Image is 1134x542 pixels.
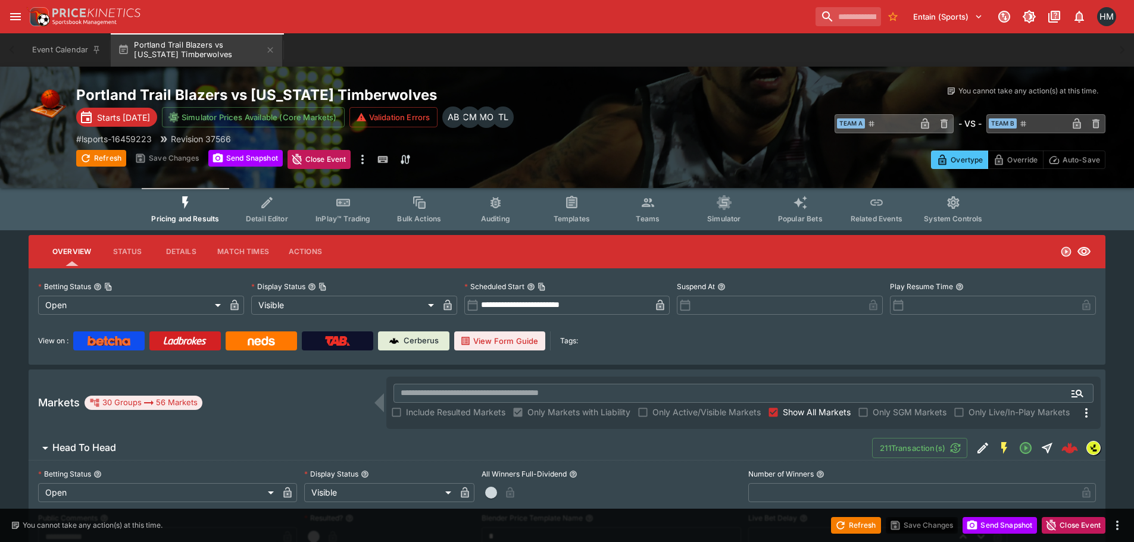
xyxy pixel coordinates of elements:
[482,469,567,479] p: All Winners Full-Dividend
[38,281,91,292] p: Betting Status
[969,406,1070,418] span: Only Live/In-Play Markets
[151,214,219,223] span: Pricing and Results
[29,86,67,124] img: basketball.png
[288,150,351,169] button: Close Event
[279,237,332,266] button: Actions
[778,214,823,223] span: Popular Bets
[1060,246,1072,258] svg: Open
[38,483,278,502] div: Open
[101,237,154,266] button: Status
[23,520,163,531] p: You cannot take any action(s) at this time.
[481,214,510,223] span: Auditing
[527,283,535,291] button: Scheduled StartCopy To Clipboard
[52,20,117,25] img: Sportsbook Management
[76,86,591,104] h2: Copy To Clipboard
[1019,6,1040,27] button: Toggle light/dark mode
[476,106,497,128] div: Matthew Oliver
[38,396,80,409] h5: Markets
[5,6,26,27] button: open drawer
[1036,437,1058,459] button: Straight
[304,469,358,479] p: Display Status
[25,33,108,67] button: Event Calendar
[315,214,370,223] span: InPlay™ Trading
[1061,440,1078,456] img: logo-cerberus--red.svg
[248,336,274,346] img: Neds
[38,469,91,479] p: Betting Status
[955,283,964,291] button: Play Resume Time
[76,150,126,167] button: Refresh
[958,117,982,130] h6: - VS -
[464,281,524,292] p: Scheduled Start
[883,7,902,26] button: No Bookmarks
[454,331,545,350] button: View Form Guide
[1110,518,1124,532] button: more
[308,283,316,291] button: Display StatusCopy To Clipboard
[208,150,283,167] button: Send Snapshot
[890,281,953,292] p: Play Resume Time
[988,151,1043,169] button: Override
[1007,153,1038,166] p: Override
[1042,517,1105,534] button: Close Event
[1058,436,1082,460] a: 4b437600-9a64-4b9d-977b-ffdd0eef9339
[208,237,279,266] button: Match Times
[994,437,1015,459] button: SGM Enabled
[1087,441,1100,455] img: lsports
[1043,151,1105,169] button: Auto-Save
[972,437,994,459] button: Edit Detail
[304,483,455,502] div: Visible
[111,33,282,67] button: Portland Trail Blazers vs [US_STATE] Timberwolves
[931,151,988,169] button: Overtype
[748,469,814,479] p: Number of Winners
[442,106,464,128] div: Alex Bothe
[89,396,198,410] div: 30 Groups 56 Markets
[816,7,881,26] input: search
[404,335,439,347] p: Cerberus
[1019,441,1033,455] svg: Open
[378,331,449,350] a: Cerberus
[171,133,231,145] p: Revision 37566
[783,406,851,418] span: Show All Markets
[1061,440,1078,456] div: 4b437600-9a64-4b9d-977b-ffdd0eef9339
[527,406,630,418] span: Only Markets with Liability
[325,336,350,346] img: TabNZ
[1015,437,1036,459] button: Open
[318,283,327,291] button: Copy To Clipboard
[677,281,715,292] p: Suspend At
[251,281,305,292] p: Display Status
[38,331,68,350] label: View on :
[851,214,902,223] span: Related Events
[717,283,726,291] button: Suspend At
[636,214,660,223] span: Teams
[88,336,130,346] img: Betcha
[492,106,514,128] div: Trent Lewis
[93,470,102,478] button: Betting Status
[931,151,1105,169] div: Start From
[924,214,982,223] span: System Controls
[93,283,102,291] button: Betting StatusCopy To Clipboard
[951,153,983,166] p: Overtype
[361,470,369,478] button: Display Status
[963,517,1037,534] button: Send Snapshot
[554,214,590,223] span: Templates
[29,436,872,460] button: Head To Head
[989,118,1017,129] span: Team B
[397,214,441,223] span: Bulk Actions
[816,470,824,478] button: Number of Winners
[707,214,741,223] span: Simulator
[389,336,399,346] img: Cerberus
[1086,441,1101,455] div: lsports
[560,331,578,350] label: Tags:
[349,107,438,127] button: Validation Errors
[1094,4,1120,30] button: Hamish McKerihan
[52,441,116,454] h6: Head To Head
[26,5,50,29] img: PriceKinetics Logo
[97,111,150,124] p: Starts [DATE]
[163,336,207,346] img: Ladbrokes
[538,283,546,291] button: Copy To Clipboard
[52,8,140,17] img: PriceKinetics
[162,107,345,127] button: Simulator Prices Available (Core Markets)
[906,7,990,26] button: Select Tenant
[38,296,225,315] div: Open
[652,406,761,418] span: Only Active/Visible Markets
[872,438,967,458] button: 211Transaction(s)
